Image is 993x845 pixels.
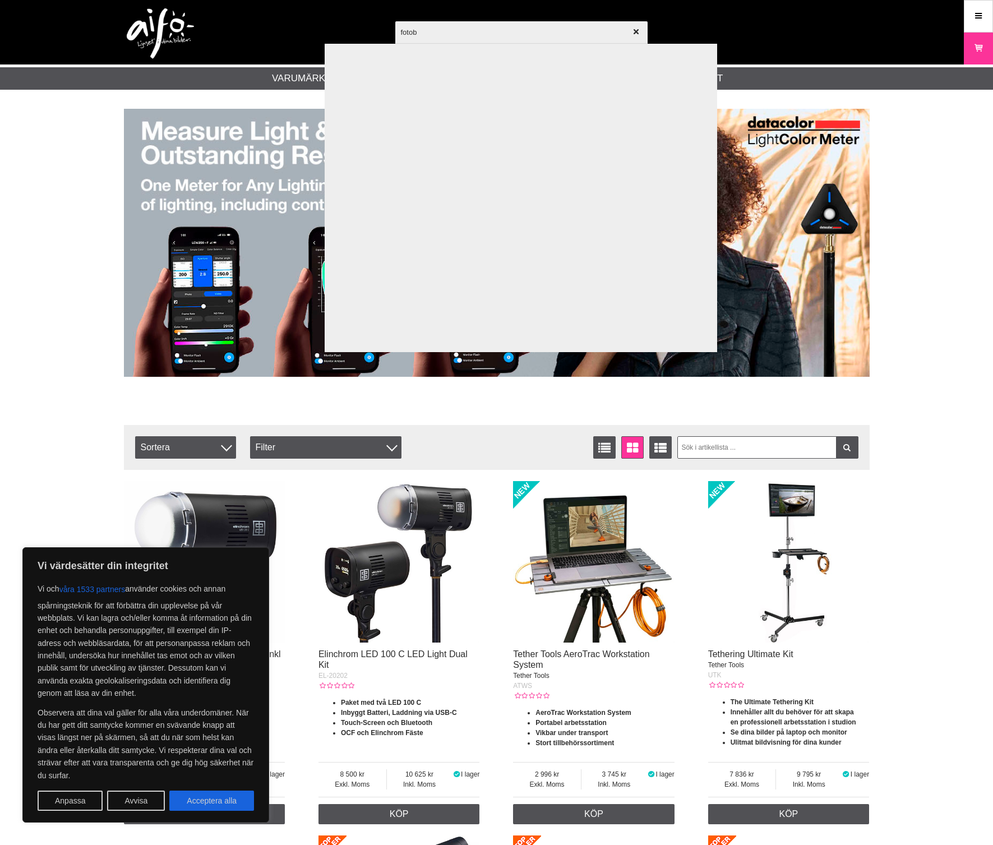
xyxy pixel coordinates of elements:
div: Vi värdesätter din integritet [22,547,269,823]
button: våra 1533 partners [59,579,126,599]
input: Sök produkter ... [395,12,648,52]
p: Vi värdesätter din integritet [38,559,254,572]
button: Acceptera alla [169,791,254,811]
p: Vi och använder cookies och annan spårningsteknik för att förbättra din upplevelse på vår webbpla... [38,579,254,700]
button: Avvisa [107,791,165,811]
img: logo.png [127,8,194,59]
p: Observera att dina val gäller för alla våra underdomäner. När du har gett ditt samtycke kommer en... [38,707,254,782]
button: Anpassa [38,791,103,811]
a: Varumärken [272,71,339,86]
